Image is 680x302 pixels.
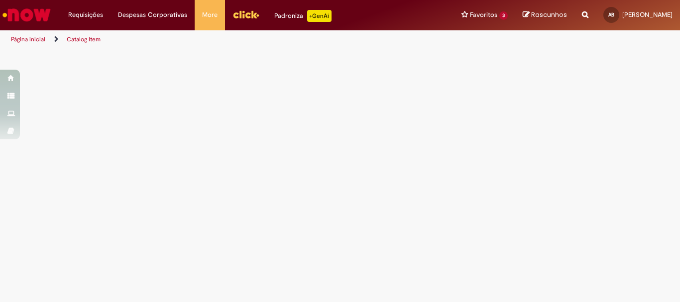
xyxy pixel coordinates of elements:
[7,30,446,49] ul: Trilhas de página
[118,10,187,20] span: Despesas Corporativas
[232,7,259,22] img: click_logo_yellow_360x200.png
[307,10,332,22] p: +GenAi
[523,10,567,20] a: Rascunhos
[622,10,673,19] span: [PERSON_NAME]
[531,10,567,19] span: Rascunhos
[470,10,497,20] span: Favoritos
[67,35,101,43] a: Catalog Item
[202,10,218,20] span: More
[274,10,332,22] div: Padroniza
[11,35,45,43] a: Página inicial
[1,5,52,25] img: ServiceNow
[499,11,508,20] span: 3
[608,11,614,18] span: AB
[68,10,103,20] span: Requisições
